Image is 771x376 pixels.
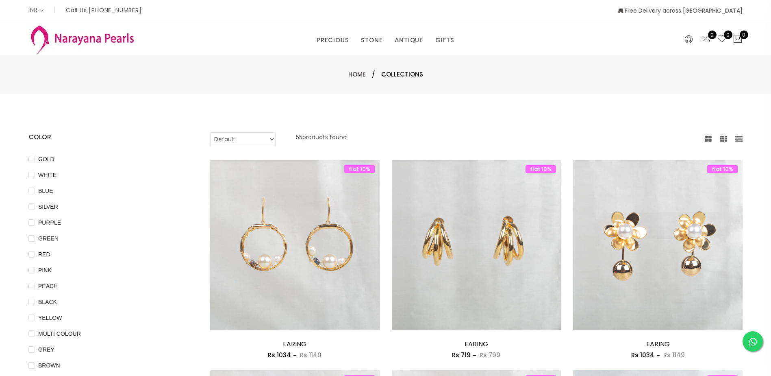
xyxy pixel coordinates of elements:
span: BROWN [35,361,63,370]
span: PURPLE [35,218,64,227]
a: 0 [717,34,727,45]
span: 0 [724,31,732,39]
button: 0 [733,34,743,45]
a: EARING [465,339,488,349]
span: 0 [740,31,748,39]
span: BLUE [35,186,56,195]
span: GREEN [35,234,62,243]
a: EARING [283,339,306,349]
span: Rs 799 [480,351,500,359]
span: GREY [35,345,58,354]
span: RED [35,250,54,259]
span: WHITE [35,171,60,179]
span: flat 10% [526,165,556,173]
span: Free Delivery across [GEOGRAPHIC_DATA] [617,7,743,15]
span: YELLOW [35,313,65,322]
span: Rs 1149 [663,351,685,359]
a: Home [348,70,366,79]
span: / [372,70,375,79]
span: Rs 1149 [300,351,321,359]
a: STONE [361,34,382,46]
p: Call Us [PHONE_NUMBER] [66,7,142,13]
span: 0 [708,31,717,39]
span: GOLD [35,155,58,164]
span: PEACH [35,282,61,291]
a: PRECIOUS [317,34,349,46]
span: PINK [35,266,55,275]
span: flat 10% [344,165,375,173]
h4: COLOR [28,132,186,142]
span: Collections [381,70,423,79]
a: ANTIQUE [395,34,423,46]
a: 0 [701,34,711,45]
span: MULTI COLOUR [35,329,84,338]
a: GIFTS [435,34,454,46]
a: EARING [646,339,670,349]
span: flat 10% [707,165,738,173]
p: 55 products found [296,132,347,146]
span: Rs 719 [452,351,471,359]
span: Rs 1034 [631,351,654,359]
span: BLACK [35,297,60,306]
span: Rs 1034 [268,351,291,359]
span: SILVER [35,202,61,211]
